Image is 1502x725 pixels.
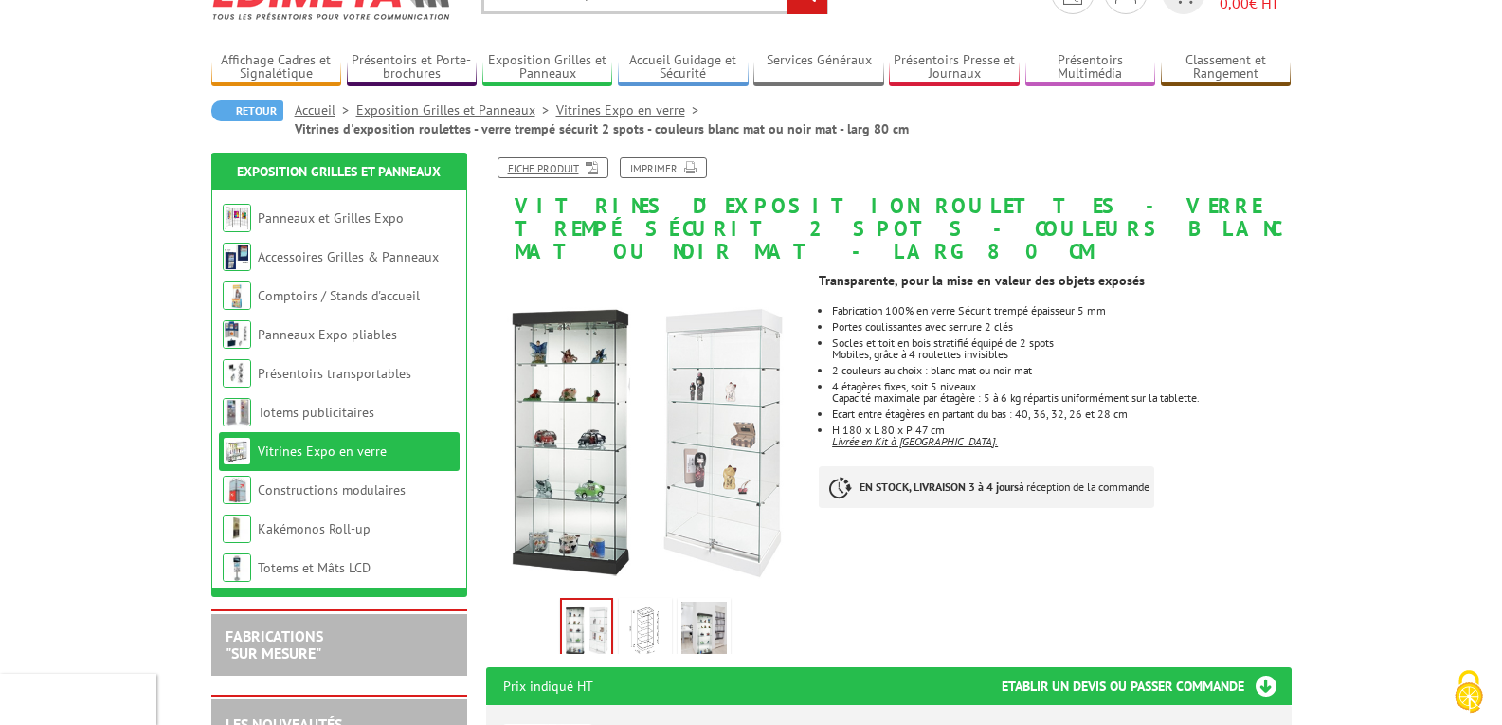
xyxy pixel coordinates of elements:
[472,157,1306,263] h1: Vitrines d'exposition roulettes - verre trempé sécurit 2 spots - couleurs blanc mat ou noir mat -...
[211,52,342,83] a: Affichage Cadres et Signalétique
[482,52,613,83] a: Exposition Grilles et Panneaux
[819,275,1291,286] p: Transparente, pour la mise en valeur des objets exposés
[356,101,556,118] a: Exposition Grilles et Panneaux
[258,559,371,576] a: Totems et Mâts LCD
[620,157,707,178] a: Imprimer
[1445,668,1493,716] img: Cookies (fenêtre modale)
[223,515,251,543] img: Kakémonos Roll-up
[223,476,251,504] img: Constructions modulaires
[295,119,909,138] li: Vitrines d'exposition roulettes - verre trempé sécurit 2 spots - couleurs blanc mat ou noir mat -...
[295,101,356,118] a: Accueil
[498,157,608,178] a: Fiche produit
[832,392,1291,404] p: Capacité maximale par étagère : 5 à 6 kg répartis uniformément sur la tablette.
[347,52,478,83] a: Présentoirs et Porte-brochures
[223,553,251,582] img: Totems et Mâts LCD
[223,359,251,388] img: Présentoirs transportables
[681,602,727,661] img: 222063_vitrine_exposition_roulettes_verre_situation.jpg
[819,466,1154,508] p: à réception de la commande
[832,408,1291,420] p: Ecart entre étagères en partant du bas : 40, 36, 32, 26 et 28 cm
[258,365,411,382] a: Présentoirs transportables
[223,281,251,310] img: Comptoirs / Stands d'accueil
[226,626,323,662] a: FABRICATIONS"Sur Mesure"
[258,287,420,304] a: Comptoirs / Stands d'accueil
[753,52,884,83] a: Services Généraux
[832,321,1291,333] p: Portes coulissantes avec serrure 2 clés
[1436,661,1502,725] button: Cookies (fenêtre modale)
[258,404,374,421] a: Totems publicitaires
[223,320,251,349] img: Panneaux Expo pliables
[258,520,371,537] a: Kakémonos Roll-up
[258,248,439,265] a: Accessoires Grilles & Panneaux
[486,273,805,592] img: 222063_222064_vitrine_exposition_roulettes_verre.jpg
[832,425,1291,436] p: H 180 x L 80 x P 47 cm
[832,434,998,448] u: Livrée en Kit à [GEOGRAPHIC_DATA].
[562,600,611,659] img: 222063_222064_vitrine_exposition_roulettes_verre.jpg
[556,101,706,118] a: Vitrines Expo en verre
[832,381,1291,392] p: 4 étagères fixes, soit 5 niveaux
[860,480,1019,494] strong: EN STOCK, LIVRAISON 3 à 4 jours
[223,398,251,426] img: Totems publicitaires
[258,443,387,460] a: Vitrines Expo en verre
[503,667,593,705] p: Prix indiqué HT
[223,437,251,465] img: Vitrines Expo en verre
[1161,52,1292,83] a: Classement et Rangement
[618,52,749,83] a: Accueil Guidage et Sécurité
[211,100,283,121] a: Retour
[223,204,251,232] img: Panneaux et Grilles Expo
[258,326,397,343] a: Panneaux Expo pliables
[832,305,1291,317] p: Fabrication 100% en verre Sécurit trempé épaisseur 5 mm
[623,602,668,661] img: vitrine_exposition_verre_secusise_roulettes_verre_2spots_blanc_noir_croquis_shema_222063.jpg
[832,365,1291,376] p: 2 couleurs au choix : blanc mat ou noir mat
[1002,667,1292,705] h3: Etablir un devis ou passer commande
[832,337,1291,349] p: Socles et toit en bois stratifié équipé de 2 spots
[258,481,406,498] a: Constructions modulaires
[889,52,1020,83] a: Présentoirs Presse et Journaux
[258,209,404,227] a: Panneaux et Grilles Expo
[832,349,1291,360] p: Mobiles, grâce à 4 roulettes invisibles
[223,243,251,271] img: Accessoires Grilles & Panneaux
[1025,52,1156,83] a: Présentoirs Multimédia
[237,163,441,180] a: Exposition Grilles et Panneaux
